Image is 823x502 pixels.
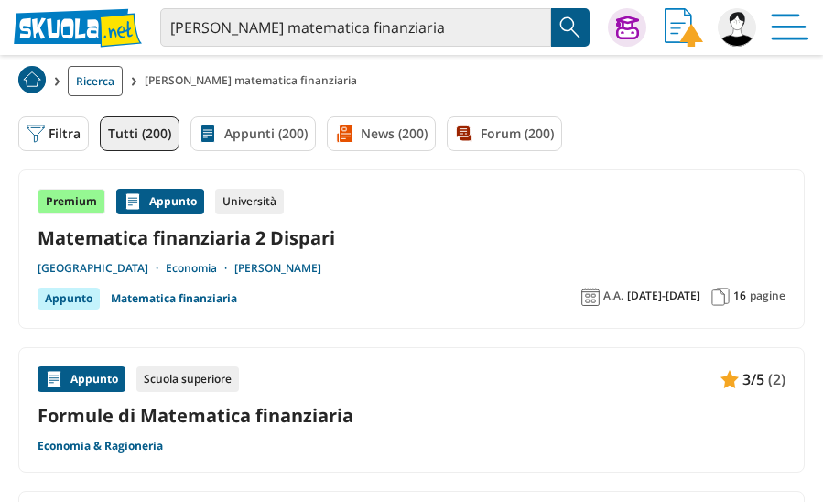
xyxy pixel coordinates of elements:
[750,289,785,303] span: pagine
[327,116,436,151] a: News (200)
[215,189,284,214] div: Università
[190,116,316,151] a: Appunti (200)
[38,403,785,428] a: Formule di Matematica finanziaria
[38,288,100,310] div: Appunto
[665,8,703,47] img: Invia appunto
[720,370,739,388] img: Appunti contenuto
[136,366,239,392] div: Scuola superiore
[768,367,785,391] span: (2)
[718,8,756,47] img: umbiprestigiacomo
[335,125,353,143] img: News filtro contenuto
[711,288,730,306] img: Pagine
[733,289,746,303] span: 16
[199,125,217,143] img: Appunti filtro contenuto
[145,66,364,96] span: [PERSON_NAME] matematica finanziaria
[27,125,45,143] img: Filtra filtri mobile
[603,289,623,303] span: A.A.
[38,366,125,392] div: Appunto
[627,289,700,303] span: [DATE]-[DATE]
[18,66,46,93] img: Home
[38,261,166,276] a: [GEOGRAPHIC_DATA]
[18,116,89,151] button: Filtra
[100,116,179,151] a: Tutti (200)
[38,225,785,250] a: Matematica finanziaria 2 Dispari
[68,66,123,96] a: Ricerca
[581,288,600,306] img: Anno accademico
[160,8,551,47] input: Cerca appunti, riassunti o versioni
[557,14,584,41] img: Cerca appunti, riassunti o versioni
[166,261,234,276] a: Economia
[551,8,590,47] button: Search Button
[38,439,163,453] a: Economia & Ragioneria
[771,8,809,47] img: Menù
[447,116,562,151] a: Forum (200)
[742,367,764,391] span: 3/5
[455,125,473,143] img: Forum filtro contenuto
[18,66,46,96] a: Home
[45,370,63,388] img: Appunti contenuto
[234,261,321,276] a: [PERSON_NAME]
[38,189,105,214] div: Premium
[116,189,204,214] div: Appunto
[616,16,639,39] img: Chiedi Tutor AI
[124,192,142,211] img: Appunti contenuto
[111,288,237,310] a: Matematica finanziaria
